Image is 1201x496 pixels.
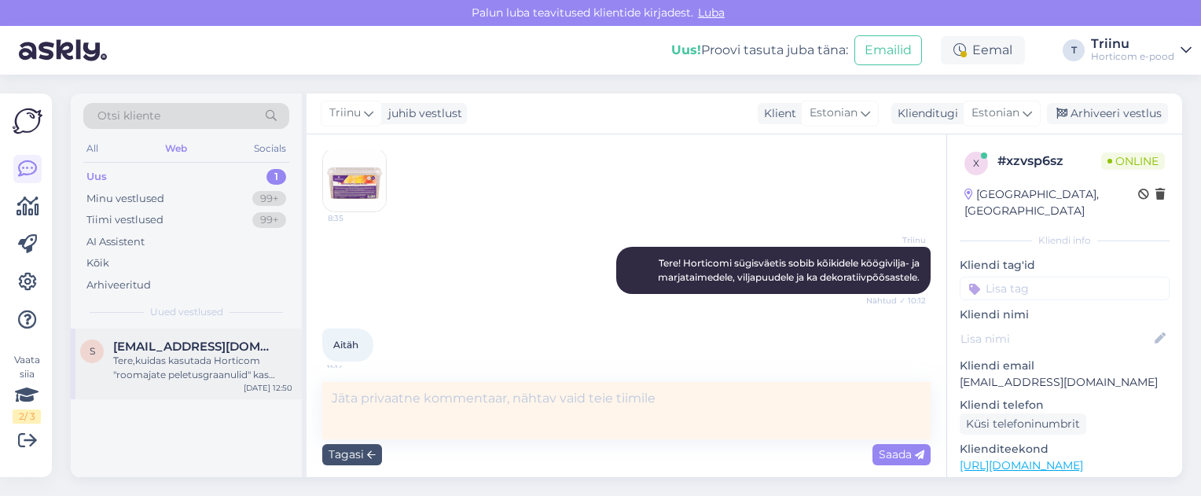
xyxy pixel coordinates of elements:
[960,358,1170,374] p: Kliendi email
[960,257,1170,274] p: Kliendi tag'id
[86,212,163,228] div: Tiimi vestlused
[1063,39,1085,61] div: T
[854,35,922,65] button: Emailid
[960,458,1083,472] a: [URL][DOMAIN_NAME]
[244,382,292,394] div: [DATE] 12:50
[333,339,358,351] span: Aitäh
[971,105,1019,122] span: Estonian
[86,277,151,293] div: Arhiveeritud
[960,330,1151,347] input: Lisa nimi
[252,191,286,207] div: 99+
[86,191,164,207] div: Minu vestlused
[327,362,386,374] span: 11:14
[960,413,1086,435] div: Küsi telefoninumbrit
[960,374,1170,391] p: [EMAIL_ADDRESS][DOMAIN_NAME]
[86,234,145,250] div: AI Assistent
[941,36,1025,64] div: Eemal
[1101,152,1165,170] span: Online
[758,105,796,122] div: Klient
[1091,38,1174,50] div: Triinu
[997,152,1101,171] div: # xzvsp6sz
[866,295,926,307] span: Nähtud ✓ 10:12
[810,105,858,122] span: Estonian
[251,138,289,159] div: Socials
[867,234,926,246] span: Triinu
[83,138,101,159] div: All
[973,157,979,169] span: x
[97,108,160,124] span: Otsi kliente
[879,447,924,461] span: Saada
[328,212,387,224] span: 8:35
[382,105,462,122] div: juhib vestlust
[960,307,1170,323] p: Kliendi nimi
[252,212,286,228] div: 99+
[13,106,42,136] img: Askly Logo
[323,149,386,211] img: Attachment
[960,441,1170,457] p: Klienditeekond
[266,169,286,185] div: 1
[891,105,958,122] div: Klienditugi
[162,138,190,159] div: Web
[1091,50,1174,63] div: Horticom e-pood
[1091,38,1192,63] a: TriinuHorticom e-pood
[13,410,41,424] div: 2 / 3
[86,255,109,271] div: Kõik
[329,105,361,122] span: Triinu
[671,41,848,60] div: Proovi tasuta juba täna:
[658,257,922,283] span: Tere! Horticomi sügisväetis sobib kõikidele köögivilja- ja marjataimedele, viljapuudele ja ka dek...
[86,169,107,185] div: Uus
[960,233,1170,248] div: Kliendi info
[322,444,382,465] div: Tagasi
[960,397,1170,413] p: Kliendi telefon
[113,354,292,382] div: Tere,kuidas kasutada Horticom "roomajate peletusgraanulid" kas viskan lahtiselt sauna alla,kus el...
[693,6,729,20] span: Luba
[150,305,223,319] span: Uued vestlused
[671,42,701,57] b: Uus!
[960,277,1170,300] input: Lisa tag
[964,186,1138,219] div: [GEOGRAPHIC_DATA], [GEOGRAPHIC_DATA]
[13,353,41,424] div: Vaata siia
[1047,103,1168,124] div: Arhiveeri vestlus
[113,340,277,354] span: safrankrookus@gmail.com
[90,345,95,357] span: s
